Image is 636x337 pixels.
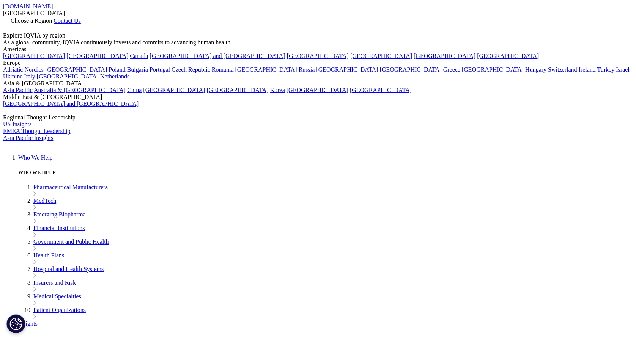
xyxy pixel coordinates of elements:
[350,87,412,93] a: [GEOGRAPHIC_DATA]
[3,66,23,73] a: Adriatic
[18,169,633,176] h5: WHO WE HELP
[3,114,633,121] div: Regional Thought Leadership
[3,100,139,107] a: [GEOGRAPHIC_DATA] and [GEOGRAPHIC_DATA]
[130,53,148,59] a: Canada
[3,39,633,46] div: As a global community, IQVIA continuously invests and commits to advancing human health.
[299,66,315,73] a: Russia
[3,10,633,17] div: [GEOGRAPHIC_DATA]
[3,128,70,134] a: EMEA Thought Leadership
[33,279,76,286] a: Insurers and Risk
[3,60,633,66] div: Europe
[33,307,86,313] a: Patient Organizations
[24,73,35,80] a: Italy
[127,87,142,93] a: China
[287,87,348,93] a: [GEOGRAPHIC_DATA]
[109,66,125,73] a: Poland
[66,53,128,59] a: [GEOGRAPHIC_DATA]
[100,73,129,80] a: Netherlands
[24,66,44,73] a: Nordics
[350,53,412,59] a: [GEOGRAPHIC_DATA]
[207,87,269,93] a: [GEOGRAPHIC_DATA]
[380,66,442,73] a: [GEOGRAPHIC_DATA]
[3,94,633,100] div: Middle East & [GEOGRAPHIC_DATA]
[597,66,615,73] a: Turkey
[3,80,633,87] div: Asia & [GEOGRAPHIC_DATA]
[3,53,65,59] a: [GEOGRAPHIC_DATA]
[3,121,31,127] a: US Insights
[33,184,108,190] a: Pharmaceutical Manufacturers
[316,66,378,73] a: [GEOGRAPHIC_DATA]
[33,266,104,272] a: Hospital and Health Systems
[34,87,126,93] a: Australia & [GEOGRAPHIC_DATA]
[414,53,475,59] a: [GEOGRAPHIC_DATA]
[33,211,86,218] a: Emerging Biopharma
[579,66,596,73] a: Ireland
[287,53,349,59] a: [GEOGRAPHIC_DATA]
[143,87,205,93] a: [GEOGRAPHIC_DATA]
[172,66,210,73] a: Czech Republic
[3,135,53,141] a: Asia Pacific Insights
[525,66,546,73] a: Hungary
[33,252,64,259] a: Health Plans
[33,238,109,245] a: Government and Public Health
[127,66,148,73] a: Bulgaria
[477,53,539,59] a: [GEOGRAPHIC_DATA]
[235,66,297,73] a: [GEOGRAPHIC_DATA]
[37,73,99,80] a: [GEOGRAPHIC_DATA]
[443,66,460,73] a: Greece
[3,46,633,53] div: Americas
[150,66,170,73] a: Portugal
[616,66,630,73] a: Israel
[54,17,81,24] a: Contact Us
[18,154,53,161] a: Who We Help
[462,66,524,73] a: [GEOGRAPHIC_DATA]
[33,197,56,204] a: MedTech
[548,66,577,73] a: Switzerland
[6,314,25,333] button: Cookies Settings
[33,225,85,231] a: Financial Institutions
[18,320,38,327] a: Insights
[3,73,23,80] a: Ukraine
[150,53,285,59] a: [GEOGRAPHIC_DATA] and [GEOGRAPHIC_DATA]
[45,66,107,73] a: [GEOGRAPHIC_DATA]
[3,32,633,39] div: Explore IQVIA by region
[33,293,81,299] a: Medical Specialties
[212,66,234,73] a: Romania
[11,17,52,24] span: Choose a Region
[3,87,33,93] a: Asia Pacific
[270,87,285,93] a: Korea
[3,3,53,9] a: [DOMAIN_NAME]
